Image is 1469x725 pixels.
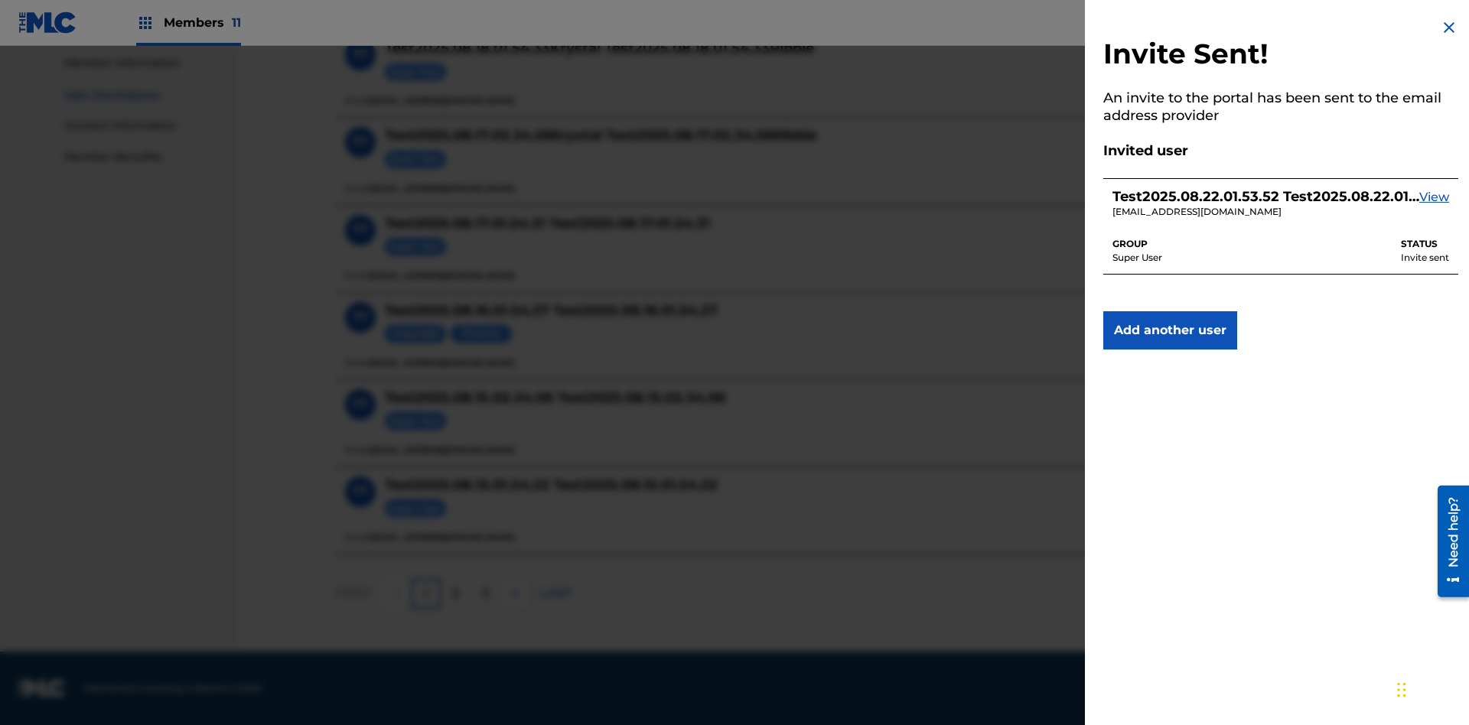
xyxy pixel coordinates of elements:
p: f7d6a52b-c05d-46b6-9964-61e74e42e193@mailslurp.biz [1112,205,1419,219]
div: Drag [1397,667,1406,713]
p: Invite sent [1401,251,1449,265]
button: Add another user [1103,311,1237,349]
h5: An invite to the portal has been sent to the email address provider [1103,89,1458,124]
img: Top Rightsholders [136,14,155,32]
img: MLC Logo [18,11,77,34]
h5: Invited user [1103,142,1458,160]
p: STATUS [1401,237,1449,251]
h5: Test2025.08.22.01.53.52 Test2025.08.22.01.53.52 [1112,188,1419,206]
span: Members [164,14,241,31]
p: GROUP [1112,237,1162,251]
span: 11 [232,15,241,30]
iframe: Resource Center [1426,480,1469,605]
h2: Invite Sent! [1103,37,1458,71]
p: Super User [1112,251,1162,265]
iframe: Chat Widget [1392,652,1469,725]
a: View [1419,188,1449,219]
